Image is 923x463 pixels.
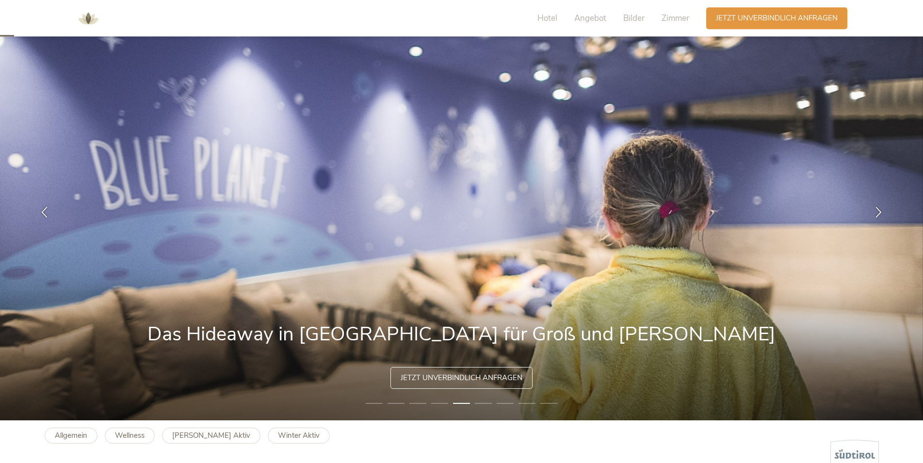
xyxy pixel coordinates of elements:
[74,15,103,21] a: AMONTI & LUNARIS Wellnessresort
[172,431,250,440] b: [PERSON_NAME] Aktiv
[278,431,320,440] b: Winter Aktiv
[115,431,145,440] b: Wellness
[662,13,689,24] span: Zimmer
[162,428,260,444] a: [PERSON_NAME] Aktiv
[55,431,87,440] b: Allgemein
[574,13,606,24] span: Angebot
[105,428,155,444] a: Wellness
[716,13,838,23] span: Jetzt unverbindlich anfragen
[45,428,97,444] a: Allgemein
[537,13,557,24] span: Hotel
[268,428,330,444] a: Winter Aktiv
[74,4,103,33] img: AMONTI & LUNARIS Wellnessresort
[401,373,522,383] span: Jetzt unverbindlich anfragen
[623,13,645,24] span: Bilder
